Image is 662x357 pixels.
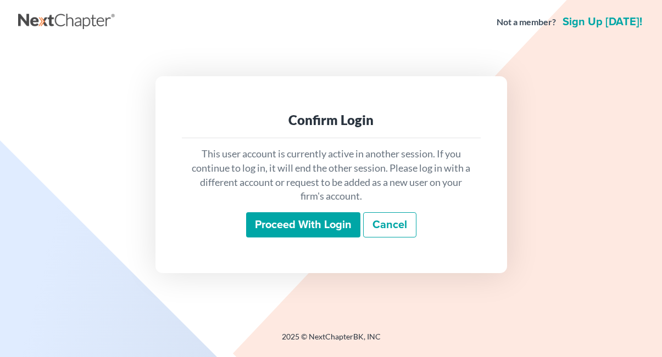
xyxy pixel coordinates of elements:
div: 2025 © NextChapterBK, INC [18,331,644,351]
p: This user account is currently active in another session. If you continue to log in, it will end ... [191,147,472,203]
div: Confirm Login [191,111,472,129]
input: Proceed with login [246,212,360,237]
a: Cancel [363,212,416,237]
strong: Not a member? [497,16,556,29]
a: Sign up [DATE]! [560,16,644,27]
